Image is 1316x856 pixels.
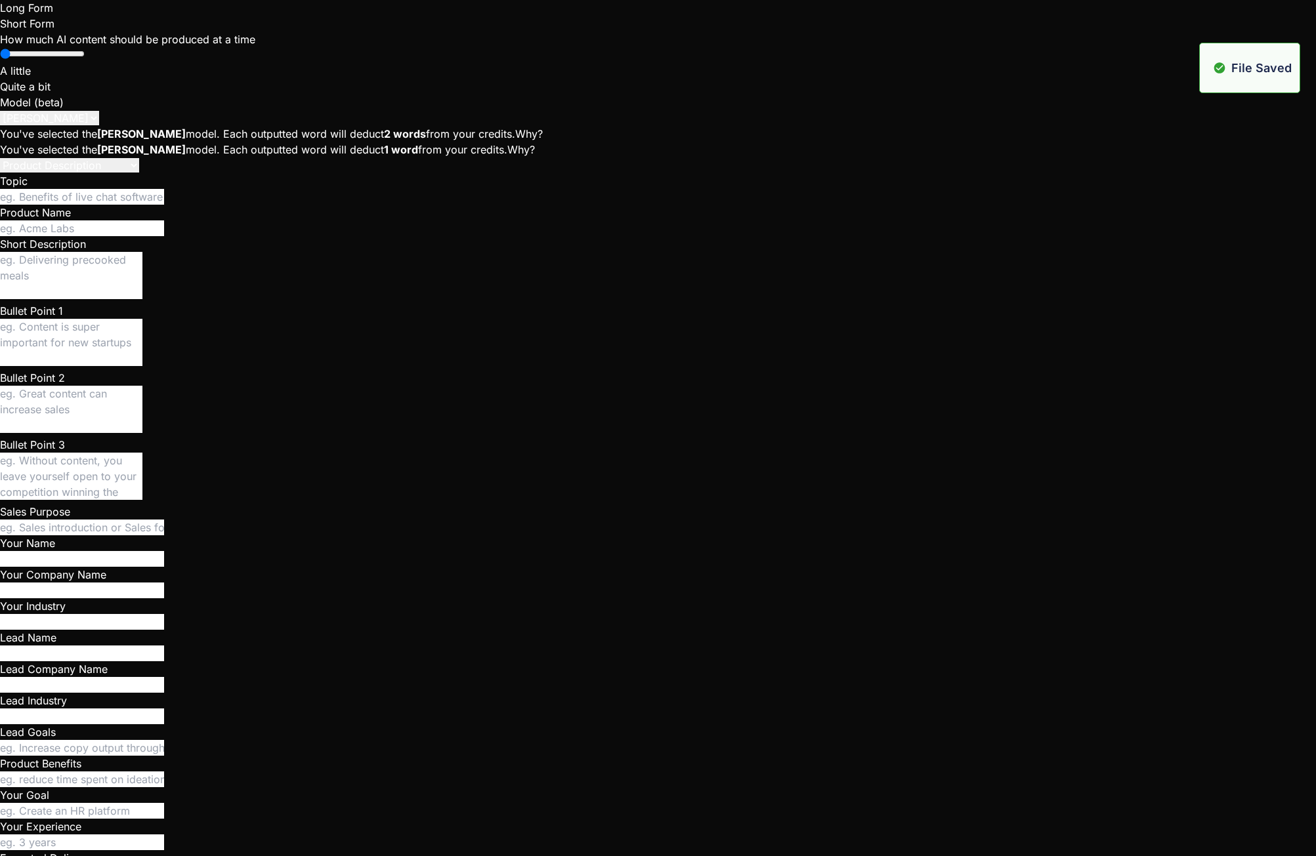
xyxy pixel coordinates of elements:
strong: [PERSON_NAME] [97,143,186,156]
a: Why? [515,127,543,140]
strong: [PERSON_NAME] [97,127,186,140]
strong: 2 words [384,127,426,140]
strong: 1 word [384,143,418,156]
a: Why? [507,143,535,156]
